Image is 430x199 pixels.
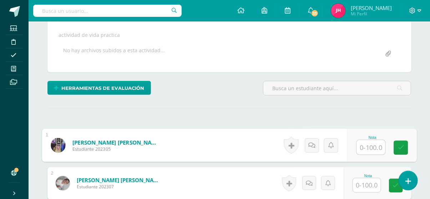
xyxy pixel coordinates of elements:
div: Nota [356,136,389,140]
a: [PERSON_NAME] [PERSON_NAME] [77,176,162,184]
span: Mi Perfil [351,11,392,17]
input: 0-100.0 [353,178,381,192]
span: 35 [311,9,319,17]
input: Busca un usuario... [33,5,182,17]
img: 7ccd02e01d7757ad1897b009bf9ca5b5.png [331,4,345,18]
span: Estudiante 202307 [77,184,162,190]
div: Nota [353,174,384,178]
div: No hay archivos subidos a esta actividad... [64,47,165,61]
span: [PERSON_NAME] [351,4,392,11]
a: [PERSON_NAME] [PERSON_NAME] [72,139,160,146]
img: 0359a28f6b13d9c147f67775e71827ed.png [56,176,70,190]
input: Busca un estudiante aquí... [263,81,411,95]
a: Herramientas de evaluación [47,81,151,95]
img: 0c9c484a063f312163a2f2e43030ca0f.png [51,138,65,152]
span: Herramientas de evaluación [61,82,144,95]
input: 0-100.0 [356,140,385,155]
div: actividad de vida practica [56,31,403,38]
span: Estudiante 202305 [72,146,160,152]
